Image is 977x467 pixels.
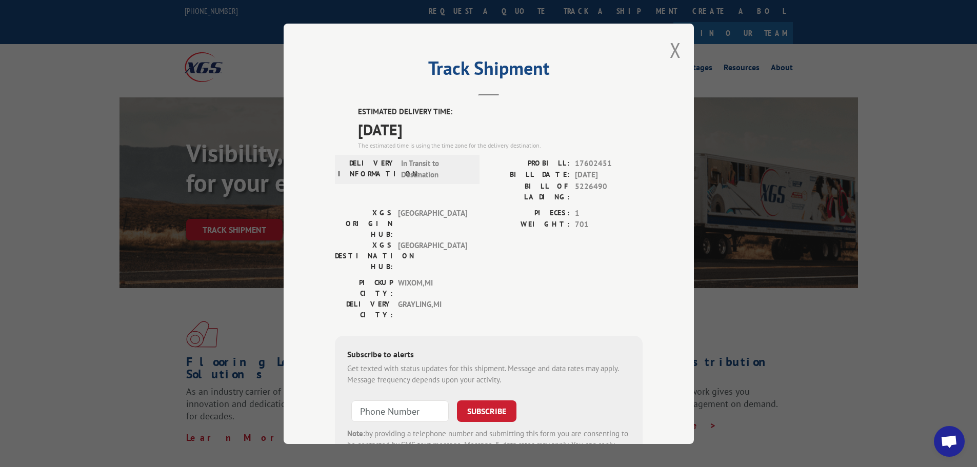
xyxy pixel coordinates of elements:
[489,180,570,202] label: BILL OF LADING:
[575,180,643,202] span: 5226490
[335,277,393,298] label: PICKUP CITY:
[575,157,643,169] span: 17602451
[351,400,449,421] input: Phone Number
[489,219,570,231] label: WEIGHT:
[489,207,570,219] label: PIECES:
[398,239,467,272] span: [GEOGRAPHIC_DATA]
[489,169,570,181] label: BILL DATE:
[358,106,643,118] label: ESTIMATED DELIVERY TIME:
[398,207,467,239] span: [GEOGRAPHIC_DATA]
[457,400,516,421] button: SUBSCRIBE
[338,157,396,180] label: DELIVERY INFORMATION:
[347,362,630,385] div: Get texted with status updates for this shipment. Message and data rates may apply. Message frequ...
[335,298,393,320] label: DELIVERY CITY:
[347,428,365,438] strong: Note:
[575,207,643,219] span: 1
[335,207,393,239] label: XGS ORIGIN HUB:
[575,219,643,231] span: 701
[489,157,570,169] label: PROBILL:
[335,61,643,80] h2: Track Shipment
[358,117,643,140] span: [DATE]
[347,428,630,462] div: by providing a telephone number and submitting this form you are consenting to be contacted by SM...
[575,169,643,181] span: [DATE]
[934,426,965,457] a: Open chat
[347,348,630,362] div: Subscribe to alerts
[335,239,393,272] label: XGS DESTINATION HUB:
[401,157,470,180] span: In Transit to Destination
[398,277,467,298] span: WIXOM , MI
[398,298,467,320] span: GRAYLING , MI
[670,36,681,64] button: Close modal
[358,140,643,150] div: The estimated time is using the time zone for the delivery destination.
